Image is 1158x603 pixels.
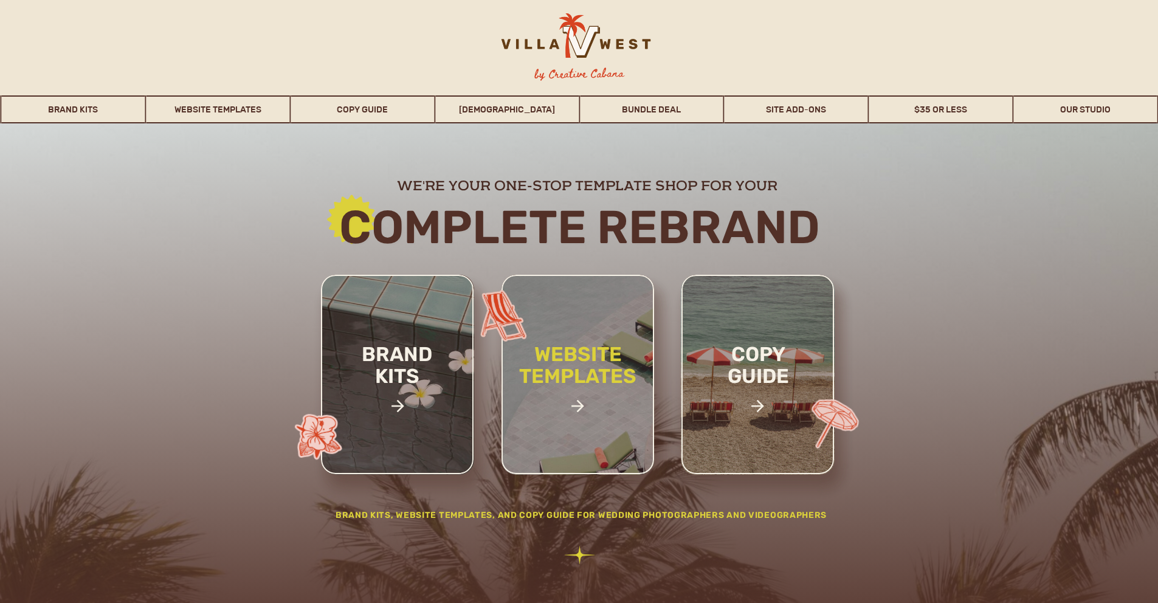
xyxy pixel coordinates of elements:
[580,95,723,123] a: Bundle Deal
[869,95,1013,123] a: $35 or Less
[1014,95,1157,123] a: Our Studio
[311,177,864,192] h2: we're your one-stop template shop for your
[291,95,434,123] a: Copy Guide
[309,509,854,526] h2: Brand Kits, website templates, and Copy Guide for wedding photographers and videographers
[251,202,908,252] h2: Complete rebrand
[346,343,449,428] a: brand kits
[498,343,658,413] a: website templates
[702,343,815,428] a: copy guide
[725,95,868,123] a: Site Add-Ons
[146,95,289,123] a: Website Templates
[2,95,145,123] a: Brand Kits
[435,95,579,123] a: [DEMOGRAPHIC_DATA]
[524,65,634,83] h3: by Creative Cabana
